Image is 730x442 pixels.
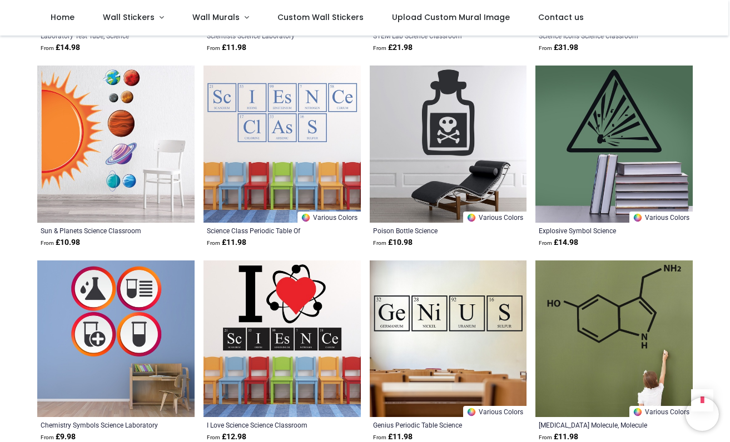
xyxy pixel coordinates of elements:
[41,237,80,248] strong: £ 10.98
[373,434,386,440] span: From
[41,434,54,440] span: From
[207,434,220,440] span: From
[207,420,327,429] a: I Love Science Science Classroom
[37,260,195,418] img: Chemistry Symbols Science Laboratory Wall Sticker Set
[539,226,659,235] a: Explosive Symbol Science
[633,407,643,417] img: Color Wheel
[535,66,693,223] img: Explosive Symbol Science Wall Sticker
[539,434,552,440] span: From
[539,42,578,53] strong: £ 31.98
[37,66,195,223] img: Sun & Planets Science Classroom School Wall Sticker
[373,226,494,235] a: Poison Bottle Science
[203,66,361,223] img: Science Class Periodic Table Of Elements Wall Sticker
[373,420,494,429] a: Genius Periodic Table Science Classroom
[466,213,476,223] img: Color Wheel
[629,406,693,417] a: Various Colors
[463,212,527,223] a: Various Colors
[539,237,578,248] strong: £ 14.98
[207,42,246,53] strong: £ 11.98
[41,226,161,235] a: Sun & Planets Science Classroom School
[207,240,220,246] span: From
[41,420,161,429] a: Chemistry Symbols Science Laboratory Set
[539,240,552,246] span: From
[373,237,413,248] strong: £ 10.98
[633,213,643,223] img: Color Wheel
[41,45,54,51] span: From
[370,66,527,223] img: Poison Bottle Science Wall Sticker
[373,45,386,51] span: From
[41,240,54,246] span: From
[370,260,527,418] img: Genius Periodic Table Science Classroom Wall Sticker
[301,213,311,223] img: Color Wheel
[373,240,386,246] span: From
[297,212,361,223] a: Various Colors
[203,260,361,418] img: I Love Science Science Classroom Wall Sticker
[392,12,510,23] span: Upload Custom Mural Image
[686,398,719,431] iframe: Brevo live chat
[277,12,364,23] span: Custom Wall Stickers
[466,407,476,417] img: Color Wheel
[539,45,552,51] span: From
[535,260,693,418] img: Serotonin Molecule, Happy Molecule Science Classroom Wall Sticker
[373,42,413,53] strong: £ 21.98
[51,12,75,23] span: Home
[41,42,80,53] strong: £ 14.98
[103,12,155,23] span: Wall Stickers
[192,12,240,23] span: Wall Murals
[207,226,327,235] a: Science Class Periodic Table Of Elements
[463,406,527,417] a: Various Colors
[207,237,246,248] strong: £ 11.98
[629,212,693,223] a: Various Colors
[207,45,220,51] span: From
[539,420,659,429] a: [MEDICAL_DATA] Molecule, Molecule Science Classroom
[538,12,584,23] span: Contact us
